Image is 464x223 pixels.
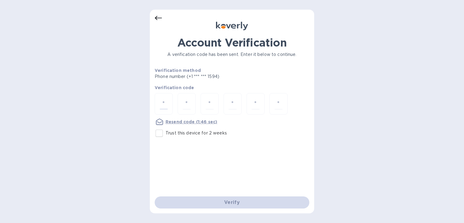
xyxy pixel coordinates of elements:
b: Verification method [155,68,201,73]
p: Verification code [155,85,309,91]
p: Trust this device for 2 weeks [166,130,227,136]
p: Phone number (+1 *** *** 1594) [155,73,266,80]
p: A verification code has been sent. Enter it below to continue. [155,51,309,58]
h1: Account Verification [155,36,309,49]
u: Resend code (1:46 sec) [166,119,217,124]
